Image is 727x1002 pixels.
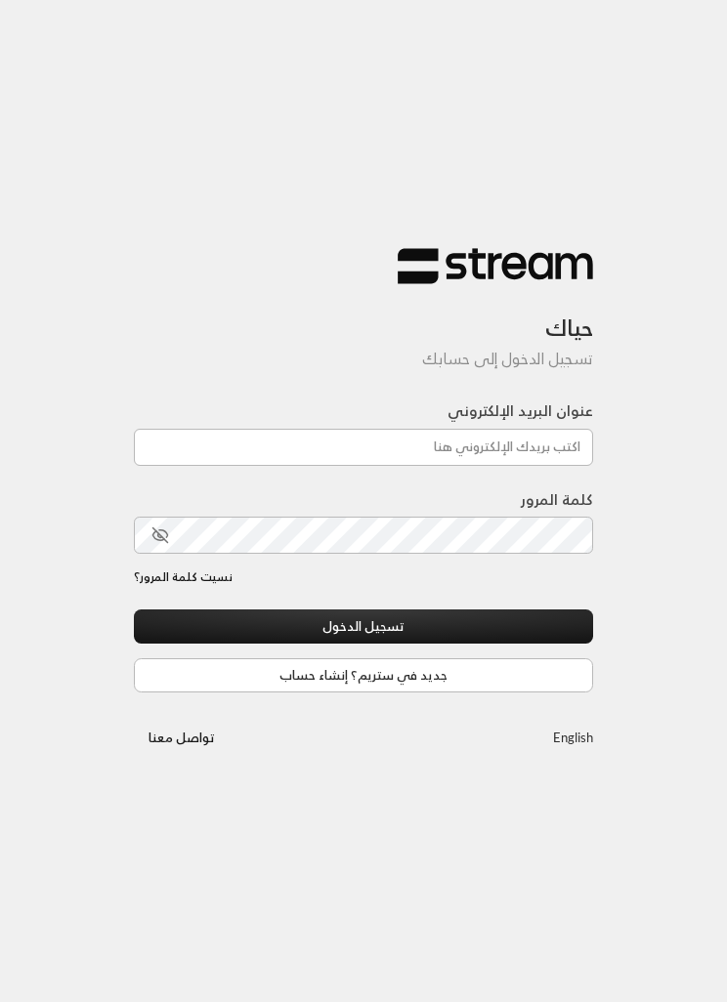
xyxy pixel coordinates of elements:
[398,247,593,285] img: Stream Logo
[448,400,593,423] label: عنوان البريد الإلكتروني
[521,489,593,512] label: كلمة المرور
[134,727,230,749] a: تواصل معنا
[553,722,593,756] a: English
[134,609,593,644] button: تسجيل الدخول
[134,429,593,466] input: اكتب بريدك الإلكتروني هنا
[134,722,230,756] button: تواصل معنا
[134,350,593,368] h5: تسجيل الدخول إلى حسابك
[134,568,233,586] a: نسيت كلمة المرور؟
[134,285,593,342] h3: حياك
[144,519,177,552] button: toggle password visibility
[134,658,593,692] a: جديد في ستريم؟ إنشاء حساب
